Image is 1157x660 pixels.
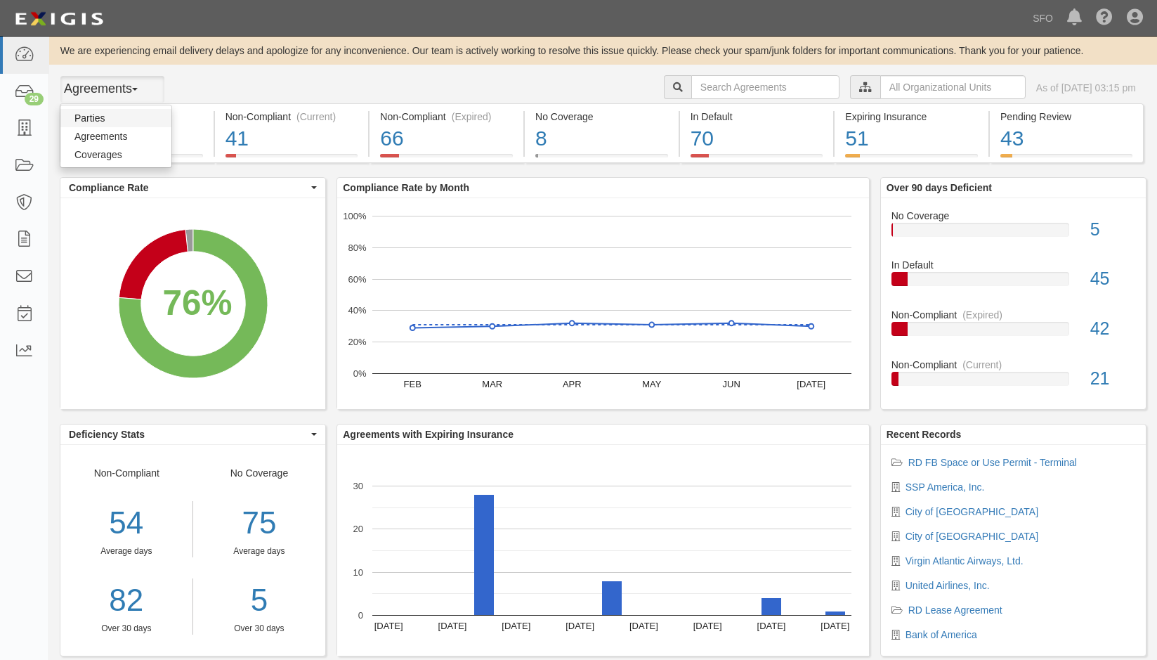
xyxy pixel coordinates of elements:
div: Non-Compliant (Current) [225,110,358,124]
div: (Expired) [452,110,492,124]
a: Agreements [60,127,171,145]
a: SSP America, Inc. [906,481,985,493]
div: Non-Compliant [881,358,1146,372]
div: 51 [845,124,978,154]
text: [DATE] [502,621,531,631]
text: [DATE] [693,621,722,631]
div: Average days [204,545,315,557]
text: [DATE] [566,621,594,631]
text: [DATE] [821,621,850,631]
svg: A chart. [60,198,325,409]
a: No Coverage8 [525,154,679,165]
text: 20% [348,337,367,347]
a: Non-Compliant(Current)41 [215,154,369,165]
div: We are experiencing email delivery delays and apologize for any inconvenience. Our team is active... [49,44,1157,58]
a: No Coverage5 [891,209,1135,259]
div: 66 [380,124,513,154]
a: Non-Compliant(Expired)66 [370,154,523,165]
a: Compliant370 [60,154,214,165]
a: Non-Compliant(Current)21 [891,358,1135,397]
text: [DATE] [374,621,403,631]
a: Expiring Insurance51 [835,154,988,165]
div: 29 [25,93,44,105]
b: Compliance Rate by Month [343,182,469,193]
text: 20 [353,524,363,534]
a: City of [GEOGRAPHIC_DATA] [906,506,1038,517]
input: Search Agreements [691,75,839,99]
text: 0% [353,368,367,379]
a: Pending Review43 [990,154,1144,165]
a: In Default70 [680,154,834,165]
text: [DATE] [797,379,826,389]
b: Recent Records [887,429,962,440]
div: Over 30 days [60,623,192,635]
a: 5 [204,578,315,623]
button: Compliance Rate [60,178,325,198]
div: 45 [1080,266,1146,292]
a: RD Lease Agreement [908,604,1002,616]
div: 42 [1080,316,1146,342]
svg: A chart. [337,445,869,656]
div: Non-Compliant (Expired) [380,110,513,124]
div: Expiring Insurance [845,110,978,124]
a: 82 [60,578,192,623]
text: FEB [404,379,421,389]
text: [DATE] [629,621,658,631]
div: 76% [163,278,233,328]
div: 5 [1080,217,1146,242]
span: Compliance Rate [69,181,308,195]
b: Agreements with Expiring Insurance [343,429,514,440]
div: Pending Review [1000,110,1132,124]
span: Deficiency Stats [69,427,308,441]
text: 60% [348,273,367,284]
a: RD FB Space or Use Permit - Terminal [908,457,1077,468]
div: 41 [225,124,358,154]
div: Non-Compliant [60,466,193,635]
div: (Expired) [962,308,1002,322]
a: United Airlines, Inc. [906,580,990,591]
div: As of [DATE] 03:15 pm [1036,81,1136,95]
text: JUN [723,379,740,389]
div: 70 [691,124,823,154]
div: No Coverage [193,466,326,635]
button: Agreements [60,75,165,103]
a: Coverages [60,145,171,164]
img: logo-5460c22ac91f19d4615b14bd174203de0afe785f0fc80cf4dbbc73dc1793850b.png [11,6,107,32]
div: No Coverage [535,110,668,124]
a: Virgin Atlantic Airways, Ltd. [906,555,1024,567]
text: 40% [348,305,367,316]
a: In Default45 [891,258,1135,308]
a: Non-Compliant(Expired)42 [891,308,1135,358]
a: Parties [60,109,171,127]
button: Deficiency Stats [60,425,325,444]
div: (Current) [962,358,1002,372]
a: SFO [1026,4,1060,32]
i: Help Center - Complianz [1096,10,1113,27]
text: APR [563,379,582,389]
a: City of [GEOGRAPHIC_DATA] [906,531,1038,542]
text: 0 [358,610,363,621]
text: 10 [353,567,363,577]
div: (Current) [296,110,336,124]
a: Bank of America [906,629,977,640]
div: Average days [60,545,192,557]
svg: A chart. [337,198,869,409]
div: Non-Compliant [881,308,1146,322]
text: [DATE] [438,621,467,631]
div: 54 [60,501,192,545]
div: 43 [1000,124,1132,154]
text: 100% [344,211,367,221]
div: 75 [204,501,315,545]
div: In Default [691,110,823,124]
text: 30 [353,481,363,491]
b: Over 90 days Deficient [887,182,992,193]
div: Over 30 days [204,623,315,635]
div: 21 [1080,366,1146,392]
input: All Organizational Units [880,75,1026,99]
div: No Coverage [881,209,1146,223]
text: MAY [642,379,662,389]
